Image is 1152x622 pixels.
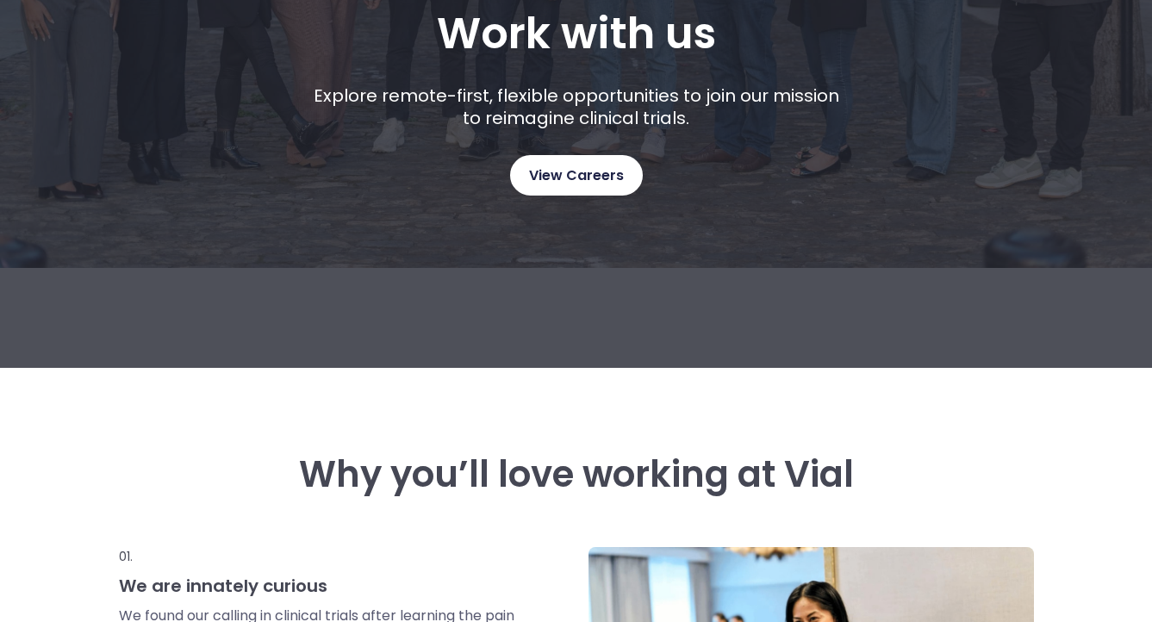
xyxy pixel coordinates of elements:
span: View Careers [529,165,624,187]
p: Explore remote-first, flexible opportunities to join our mission to reimagine clinical trials. [307,84,845,129]
a: View Careers [510,155,643,196]
h3: Why you’ll love working at Vial [119,454,1034,495]
p: 01. [119,547,517,566]
h3: We are innately curious [119,575,517,597]
h1: Work with us [437,9,716,59]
